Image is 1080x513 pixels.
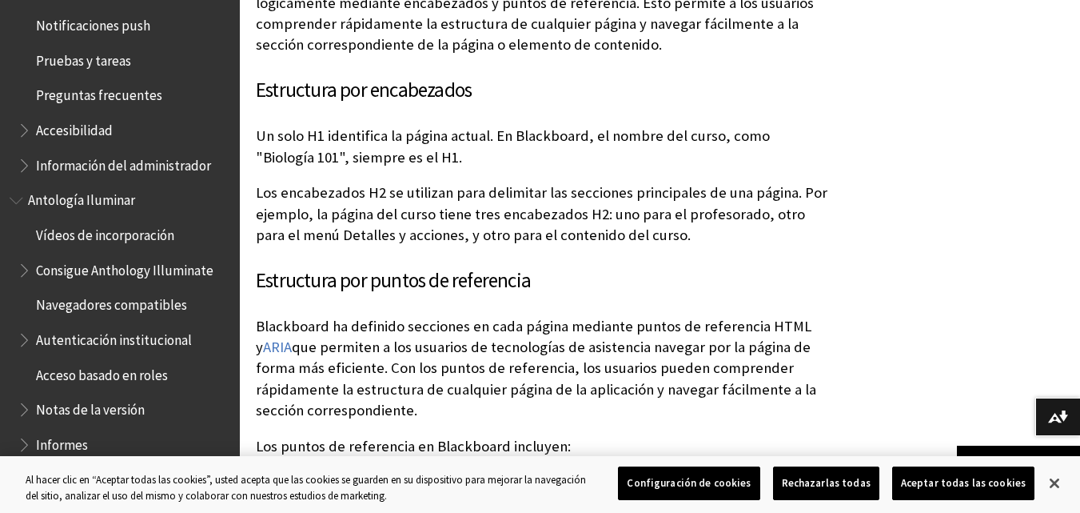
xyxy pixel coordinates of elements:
font: Notificaciones push [36,17,150,34]
font: Los puntos de referencia en Blackboard incluyen: [256,437,571,455]
font: Aceptar todas las cookies [901,476,1026,490]
font: Consigue Anthology Illuminate [36,262,213,279]
font: Estructura por encabezados [256,77,472,102]
font: Vídeos de incorporación [36,226,174,244]
font: ARIA [263,338,292,356]
font: Antología Iluminar [28,191,135,209]
font: Navegadores compatibles [36,296,187,314]
button: Configuración de cookies [618,467,759,500]
font: Al hacer clic en “Aceptar todas las cookies”, usted acepta que las cookies se guarden en su dispo... [26,473,586,503]
font: Volver arriba [990,452,1064,468]
font: Un solo H1 identifica la página actual. En Blackboard, el nombre del curso, como "Biología 101", ... [256,126,770,166]
font: que permiten a los usuarios de tecnologías de asistencia navegar por la página de forma más efici... [256,338,816,419]
font: Los encabezados H2 se utilizan para delimitar las secciones principales de una página. Por ejempl... [256,183,827,243]
font: Notas de la versión [36,401,145,419]
font: Autenticación institucional [36,331,192,349]
font: Accesibilidad [36,122,113,139]
font: Estructura por puntos de referencia [256,267,531,293]
font: Configuración de cookies [627,476,751,490]
a: ARIA [263,338,292,357]
font: Preguntas frecuentes [36,86,162,104]
button: Cerrar [1037,466,1072,501]
font: Acceso basado en roles [36,367,168,384]
a: Volver arriba [957,446,1080,475]
font: Pruebas y tareas [36,52,131,70]
font: Blackboard ha definido secciones en cada página mediante puntos de referencia HTML y [256,317,811,356]
font: Información del administrador [36,157,211,174]
button: Aceptar todas las cookies [892,467,1034,500]
button: Rechazarlas todas [773,467,879,500]
font: Informes [36,436,88,454]
font: Rechazarlas todas [782,476,871,490]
